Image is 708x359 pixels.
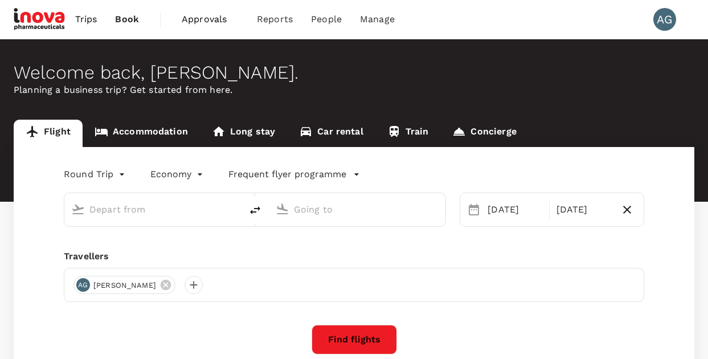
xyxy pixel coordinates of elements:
[73,276,175,294] div: AG[PERSON_NAME]
[14,120,83,147] a: Flight
[437,208,440,210] button: Open
[234,208,236,210] button: Open
[89,201,218,218] input: Depart from
[64,250,644,263] div: Travellers
[75,13,97,26] span: Trips
[440,120,528,147] a: Concierge
[115,13,139,26] span: Book
[311,13,342,26] span: People
[228,168,360,181] button: Frequent flyer programme
[257,13,293,26] span: Reports
[653,8,676,31] div: AG
[14,83,694,97] p: Planning a business trip? Get started from here.
[150,165,206,183] div: Economy
[14,62,694,83] div: Welcome back , [PERSON_NAME] .
[76,278,90,292] div: AG
[312,325,397,354] button: Find flights
[64,165,128,183] div: Round Trip
[200,120,287,147] a: Long stay
[87,280,163,291] span: [PERSON_NAME]
[375,120,441,147] a: Train
[552,198,615,221] div: [DATE]
[83,120,200,147] a: Accommodation
[182,13,239,26] span: Approvals
[360,13,395,26] span: Manage
[483,198,546,221] div: [DATE]
[14,7,66,32] img: iNova Pharmaceuticals
[294,201,422,218] input: Going to
[228,168,346,181] p: Frequent flyer programme
[287,120,375,147] a: Car rental
[242,197,269,224] button: delete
